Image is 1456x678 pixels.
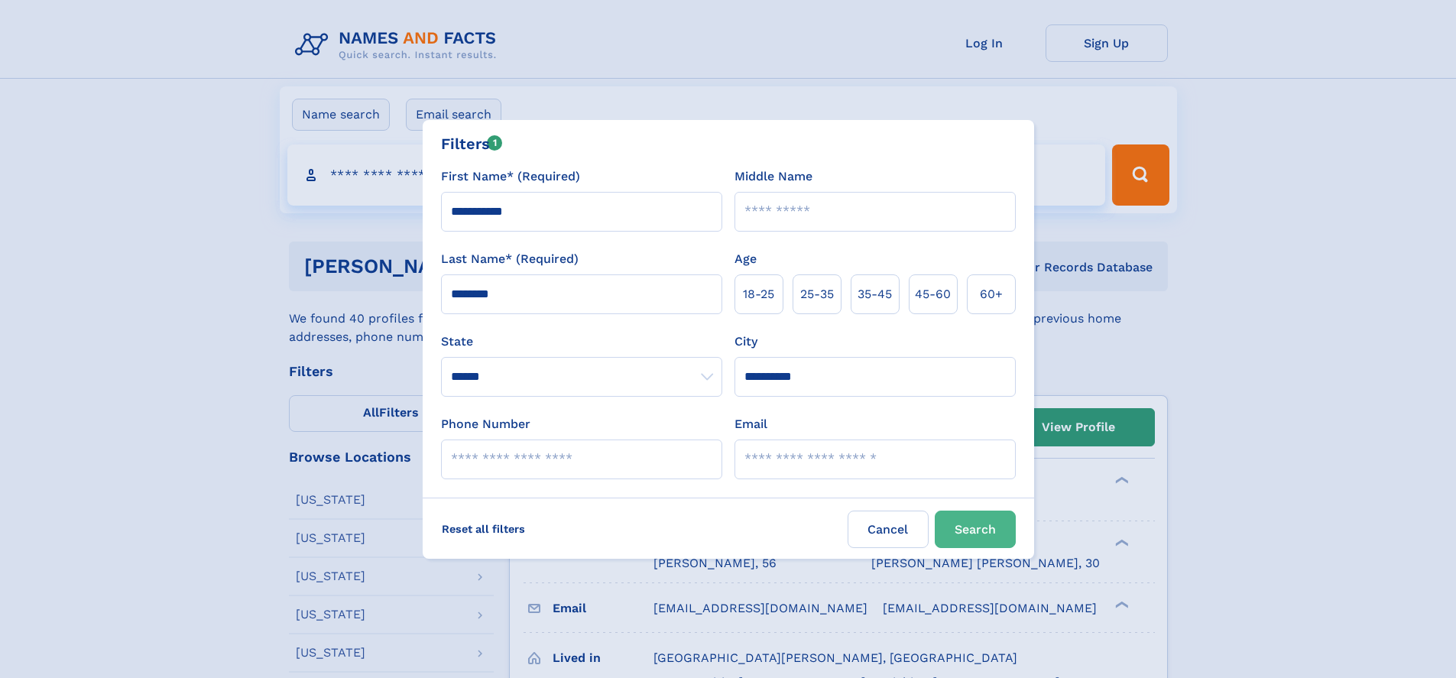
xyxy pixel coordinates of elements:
label: Last Name* (Required) [441,250,579,268]
span: 35‑45 [858,285,892,303]
div: Filters [441,132,503,155]
span: 25‑35 [800,285,834,303]
span: 60+ [980,285,1003,303]
span: 45‑60 [915,285,951,303]
label: Cancel [848,511,929,548]
label: First Name* (Required) [441,167,580,186]
label: Middle Name [734,167,812,186]
label: Phone Number [441,415,530,433]
label: Reset all filters [432,511,535,547]
label: Age [734,250,757,268]
span: 18‑25 [743,285,774,303]
button: Search [935,511,1016,548]
label: Email [734,415,767,433]
label: City [734,333,757,351]
label: State [441,333,722,351]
